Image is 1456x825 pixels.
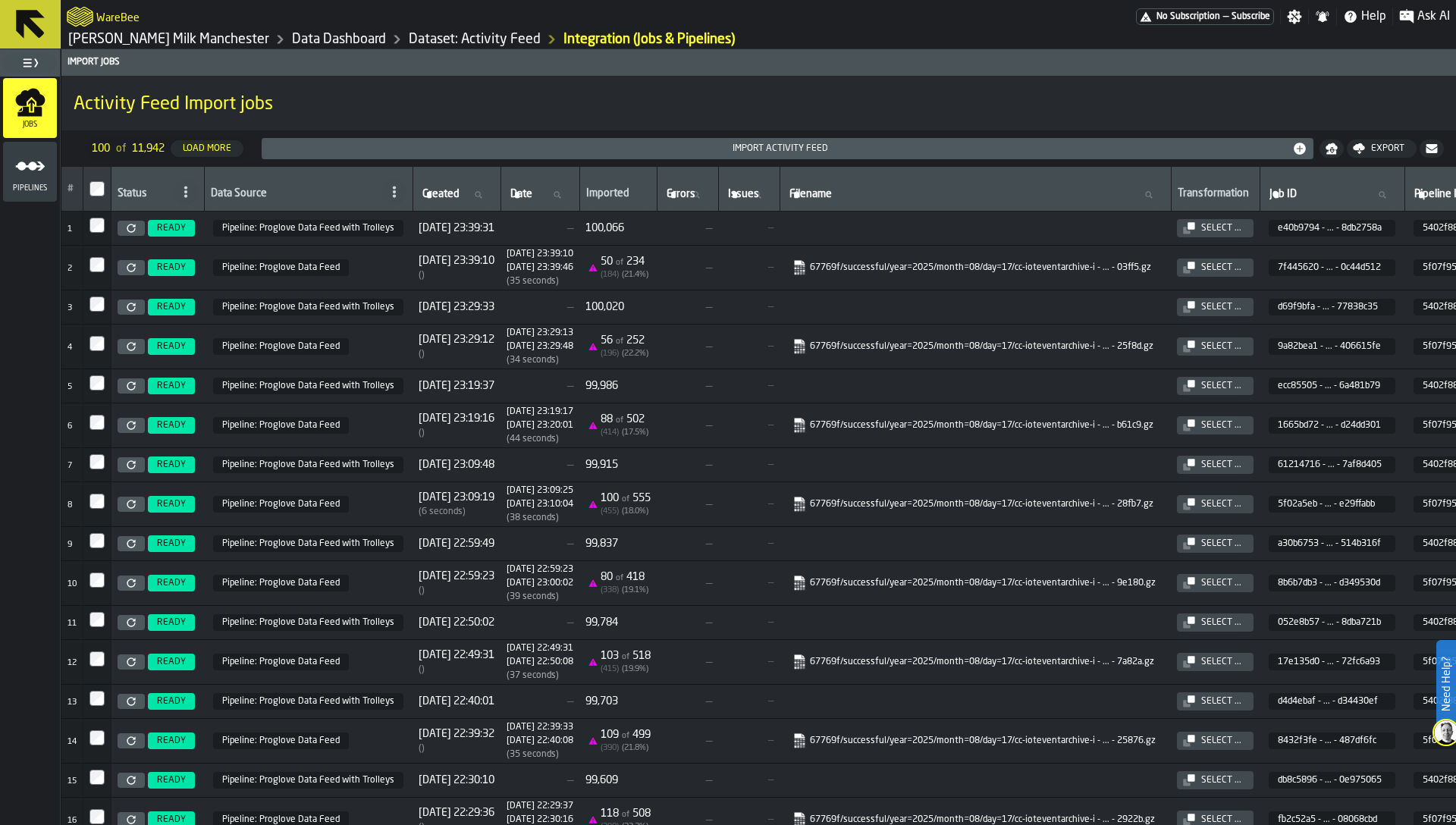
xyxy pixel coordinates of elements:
span: [DATE] 23:39:10 [419,255,494,267]
span: ( 22.2 %) [622,350,648,358]
span: 5 [67,383,72,391]
a: READY [145,772,198,789]
span: 61214716-c98a-4ded-9495-906b7af8d405 [1269,456,1395,473]
span: 2 [67,265,72,273]
label: button-toggle-Notifications [1309,9,1336,24]
button: button- [1420,140,1444,158]
a: link-to-https://import.app.warebee.com/8b6b7db3-7b27-4446-9d16-5790d349530d/input/input.json.gz?X... [792,576,1156,591]
button: button-Load More [171,140,243,157]
button: button-Select ... [1177,495,1254,513]
span: 5402f888-2b15-40ac-859b-1361e53d25df [213,535,403,552]
div: Select ... [1195,420,1247,431]
span: ( 414 ) [601,428,619,437]
a: READY [145,299,198,315]
a: READY [145,338,198,355]
span: 5402f888-2b15-40ac-859b-1361e53d25df [213,456,403,473]
span: 052e8b57-0d11-4029-aa8c-dbee8dba721b [1269,614,1395,631]
span: of [616,416,623,425]
div: Select ... [1195,696,1247,707]
span: — [724,578,773,588]
div: 50 234 [601,256,645,268]
label: button-toggle-Settings [1281,9,1308,24]
span: — [507,222,573,234]
div: Completed at 1755462588182 [507,341,573,352]
span: 7f445620 - ... - 0c44d512 [1278,262,1383,273]
span: ( 17.5 %) [622,428,648,437]
a: link-to-/wh/i/b09612b5-e9f1-4a3a-b0a4-784729d61419 [68,31,269,48]
span: 5f07f953-1638-4a7f-8ee5-128a944715bb [213,338,349,355]
span: 5f02a5eb - ... - e29ffabb [1278,499,1383,510]
input: InputCheckbox-label-react-aria2799519989-:r88: [89,612,105,627]
input: InputCheckbox-label-react-aria2799519989-:r8c: [89,257,105,272]
span: [DATE] 23:09:19 [419,491,494,503]
div: Started at 1755460763671 [507,564,573,575]
span: 5402f888-2b15-40ac-859b-1361e53d25df [213,220,403,237]
span: READY [157,617,186,628]
div: 100,066 [585,222,624,234]
span: — [663,419,712,431]
span: 5f02a5eb-9d84-4ec2-afc1-c00ae29ffabb [1269,496,1395,513]
button: button-Select ... [1177,219,1254,237]
span: — [663,262,712,274]
button: button-Select ... [1177,653,1254,671]
span: READY [157,578,186,588]
span: — [663,459,712,471]
span: 7 [67,462,72,470]
span: [DATE] 23:39:31 [419,222,494,234]
div: ButtonLoadMore-Load More-Prev-First-Last [80,136,256,161]
span: READY [157,262,186,273]
span: — [663,538,712,550]
span: 67769f/successful/year=2025/month=08/day=17/cc-ioteventarchive-ingestion-4-2025-08-17-20-23-48-fd... [789,257,1162,278]
span: — [663,340,712,353]
div: Select ... [1195,775,1247,786]
a: READY [145,654,198,670]
input: label [419,185,494,205]
span: — [1223,11,1228,22]
span: READY [157,341,186,352]
label: Need Help? [1438,641,1454,726]
span: 5402f888-2b15-40ac-859b-1361e53d25df [213,614,403,631]
span: 9 [67,541,72,549]
span: ecc85505 - ... - 6a481b79 [1278,381,1383,391]
span: label [789,188,832,200]
div: 80 418 [601,571,645,583]
button: button-Select ... [1177,377,1254,395]
span: ( 21.4 %) [622,271,648,279]
label: InputCheckbox-label-react-aria2799519989-:r8a: [89,691,105,706]
a: READY [145,220,198,237]
div: Select ... [1195,381,1247,391]
input: label [664,185,712,205]
span: [DATE] 22:59:49 [419,538,494,550]
div: Import Jobs [64,57,1453,67]
label: button-toggle-Ask AI [1393,8,1456,26]
label: InputCheckbox-label-react-aria2799519989-:r8d: [89,296,105,312]
span: label [510,188,532,200]
div: Time between creation and start (import delay / Re-Import) [419,428,494,438]
span: — [724,538,773,549]
div: 100,020 [585,301,624,313]
label: InputCheckbox-label-react-aria2799519989-:r80: [89,809,105,824]
span: 17e135d0-600f-49b4-9fc6-e61272fc6a93 [1269,654,1395,670]
span: READY [157,814,186,825]
input: label [725,185,773,205]
span: — [724,341,773,352]
span: 5f07f953-1638-4a7f-8ee5-128a944715bb [213,496,349,513]
span: d69f9bfa-7277-4e21-942e-d9b677838c35 [1269,299,1395,315]
span: — [724,223,773,234]
span: 9a82bea1 - ... - 406615fe [1278,341,1383,352]
span: READY [157,381,186,391]
div: Time between creation and start (import delay / Re-Import) [419,270,494,281]
a: link-to-https://import.app.warebee.com/17e135d0-600f-49b4-9fc6-e61272fc6a93/input/input.json.gz?X... [792,654,1156,670]
input: InputCheckbox-label-react-aria2799519989-:r7v: [89,770,105,785]
div: 56 252 [601,334,645,347]
button: button-Select ... [1177,535,1254,553]
div: Select ... [1195,538,1247,549]
span: db8c5896-81e3-4cde-96a4-f1a30e975065 [1269,772,1395,789]
div: 99,986 [585,380,618,392]
span: — [663,498,712,510]
div: Import duration (start to completion) [507,355,573,365]
span: No Subscription [1156,11,1220,22]
div: 100 555 [601,492,651,504]
span: READY [157,420,186,431]
a: link-to-/wh/i/b09612b5-e9f1-4a3a-b0a4-784729d61419/data [292,31,386,48]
